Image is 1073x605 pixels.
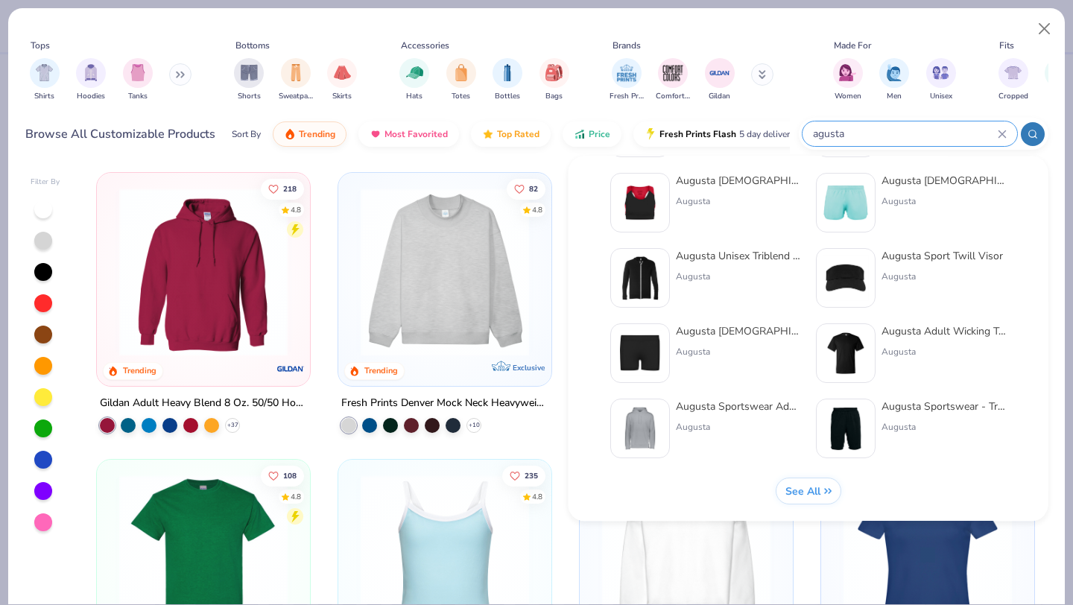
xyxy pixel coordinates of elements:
[76,58,106,102] button: filter button
[532,491,542,502] div: 4.8
[656,91,690,102] span: Comfort Colors
[823,180,869,227] img: 8f78d65e-5090-42e2-8515-8872a327f93a
[823,256,869,302] img: e0a39749-549b-4700-a556-e5ecfe488911
[676,324,801,340] div: Augusta [DEMOGRAPHIC_DATA] Dare Shorts
[279,58,313,102] div: filter for Sweatpants
[123,58,153,102] button: filter button
[273,121,346,147] button: Trending
[886,64,902,81] img: Men Image
[288,64,304,81] img: Sweatpants Image
[887,91,902,102] span: Men
[507,178,545,199] button: Like
[610,58,644,102] div: filter for Fresh Prints
[532,204,542,215] div: 4.8
[401,39,449,52] div: Accessories
[453,64,469,81] img: Totes Image
[384,128,448,140] span: Most Favorited
[881,270,1003,284] div: Augusta
[563,121,621,147] button: Price
[998,58,1028,102] div: filter for Cropped
[589,128,610,140] span: Price
[112,188,295,356] img: 01756b78-01f6-4cc6-8d8a-3c30c1a0c8ac
[493,58,522,102] div: filter for Bottles
[327,58,357,102] div: filter for Skirts
[130,64,146,81] img: Tanks Image
[76,58,106,102] div: filter for Hoodies
[739,126,794,143] span: 5 day delivery
[998,91,1028,102] span: Cropped
[823,406,869,452] img: b51160c7-92b3-4d2c-99e7-2a59376ff94c
[1004,64,1022,81] img: Cropped Image
[881,249,1003,265] div: Augusta Sport Twill Visor
[645,128,656,140] img: flash.gif
[545,91,563,102] span: Bags
[25,125,215,143] div: Browse All Customizable Products
[123,58,153,102] div: filter for Tanks
[881,346,1007,359] div: Augusta
[536,188,720,356] img: a90f7c54-8796-4cb2-9d6e-4e9644cfe0fe
[128,91,148,102] span: Tanks
[279,91,313,102] span: Sweatpants
[353,188,536,356] img: f5d85501-0dbb-4ee4-b115-c08fa3845d83
[610,91,644,102] span: Fresh Prints
[284,185,297,192] span: 218
[709,91,730,102] span: Gildan
[617,256,663,302] img: 732f1c85-5510-4b83-8ede-fd577d97b8d7
[493,58,522,102] button: filter button
[232,127,261,141] div: Sort By
[932,64,949,81] img: Unisex Image
[334,64,351,81] img: Skirts Image
[881,399,1007,415] div: Augusta Sportswear - Training Shorts
[469,421,480,430] span: + 10
[613,39,641,52] div: Brands
[676,399,801,415] div: Augusta Sportswear Adult Wicking Fleece Hood
[262,465,305,486] button: Like
[499,64,516,81] img: Bottles Image
[234,58,264,102] button: filter button
[276,354,306,384] img: Gildan logo
[406,64,423,81] img: Hats Image
[31,39,50,52] div: Tops
[235,39,270,52] div: Bottoms
[709,62,731,84] img: Gildan Image
[676,421,801,434] div: Augusta
[926,58,956,102] div: filter for Unisex
[234,58,264,102] div: filter for Shorts
[358,121,459,147] button: Most Favorited
[999,39,1014,52] div: Fits
[881,421,1007,434] div: Augusta
[446,58,476,102] div: filter for Totes
[539,58,569,102] button: filter button
[676,174,801,189] div: Augusta [DEMOGRAPHIC_DATA] All Sport Sports Bra
[545,64,562,81] img: Bags Image
[633,121,805,147] button: Fresh Prints Flash5 day delivery
[676,270,801,284] div: Augusta
[998,58,1028,102] button: filter button
[656,58,690,102] div: filter for Comfort Colors
[662,62,684,84] img: Comfort Colors Image
[446,58,476,102] button: filter button
[30,58,60,102] div: filter for Shirts
[539,58,569,102] div: filter for Bags
[676,346,801,359] div: Augusta
[656,58,690,102] button: filter button
[811,125,998,142] input: Try "T-Shirt"
[930,91,952,102] span: Unisex
[776,478,841,505] button: See All
[370,128,382,140] img: most_fav.gif
[785,484,820,498] span: See All
[279,58,313,102] button: filter button
[879,58,909,102] button: filter button
[299,128,335,140] span: Trending
[833,58,863,102] div: filter for Women
[834,39,871,52] div: Made For
[100,394,307,413] div: Gildan Adult Heavy Blend 8 Oz. 50/50 Hooded Sweatshirt
[617,406,663,452] img: 81e3578b-132e-4e51-836a-899ad2bffe6f
[332,91,352,102] span: Skirts
[835,91,861,102] span: Women
[482,128,494,140] img: TopRated.gif
[659,128,736,140] span: Fresh Prints Flash
[617,180,663,227] img: 4688945d-acb2-407c-b3f9-bd5c901963fe
[241,64,258,81] img: Shorts Image
[525,472,538,479] span: 235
